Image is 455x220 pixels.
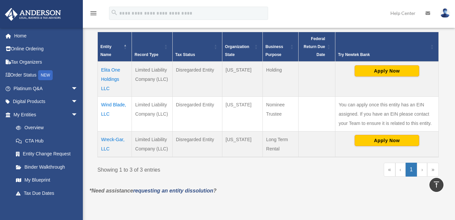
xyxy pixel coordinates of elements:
[338,51,428,59] div: Try Newtek Bank
[132,62,173,97] td: Limited Liability Company (LLC)
[355,135,419,146] button: Apply Now
[222,96,262,131] td: [US_STATE]
[175,52,195,57] span: Tax Status
[298,32,335,62] th: Federal Return Due Date: Activate to sort
[5,108,85,121] a: My Entitiesarrow_drop_down
[9,121,81,135] a: Overview
[98,96,132,131] td: Wind Blade, LLC
[97,163,263,175] div: Showing 1 to 3 of 3 entries
[427,163,439,177] a: Last
[9,174,85,187] a: My Blueprint
[5,42,88,56] a: Online Ordering
[335,96,439,131] td: You can apply once this entity has an EIN assigned. If you have an EIN please contact your Team t...
[5,82,88,95] a: Platinum Q&Aarrow_drop_down
[135,52,158,57] span: Record Type
[172,96,222,131] td: Disregarded Entity
[265,44,283,57] span: Business Purpose
[100,44,111,57] span: Entity Name
[172,131,222,157] td: Disregarded Entity
[3,8,63,21] img: Anderson Advisors Platinum Portal
[225,44,249,57] span: Organization State
[222,32,262,62] th: Organization State: Activate to sort
[133,188,213,193] a: requesting an entity dissolution
[304,36,325,57] span: Federal Return Due Date
[9,147,85,161] a: Entity Change Request
[132,96,173,131] td: Limited Liability Company (LLC)
[111,9,118,16] i: search
[440,8,450,18] img: User Pic
[9,160,85,174] a: Binder Walkthrough
[89,12,97,17] a: menu
[98,62,132,97] td: Elita One Holdings LLC
[5,29,88,42] a: Home
[71,95,85,109] span: arrow_drop_down
[395,163,406,177] a: Previous
[9,134,85,147] a: CTA Hub
[5,95,88,108] a: Digital Productsarrow_drop_down
[172,62,222,97] td: Disregarded Entity
[38,70,53,80] div: NEW
[263,32,299,62] th: Business Purpose: Activate to sort
[263,131,299,157] td: Long Term Rental
[429,178,443,192] a: vertical_align_top
[263,62,299,97] td: Holding
[89,9,97,17] i: menu
[98,131,132,157] td: Wreck-Gar, LLC
[132,32,173,62] th: Record Type: Activate to sort
[172,32,222,62] th: Tax Status: Activate to sort
[417,163,427,177] a: Next
[335,32,439,62] th: Try Newtek Bank : Activate to sort
[5,55,88,69] a: Tax Organizers
[432,181,440,189] i: vertical_align_top
[384,163,395,177] a: First
[222,62,262,97] td: [US_STATE]
[263,96,299,131] td: Nominee Trustee
[89,188,216,193] em: *Need assistance ?
[222,131,262,157] td: [US_STATE]
[9,187,85,200] a: Tax Due Dates
[71,82,85,95] span: arrow_drop_down
[5,69,88,82] a: Order StatusNEW
[355,65,419,77] button: Apply Now
[132,131,173,157] td: Limited Liability Company (LLC)
[98,32,132,62] th: Entity Name: Activate to invert sorting
[71,108,85,122] span: arrow_drop_down
[406,163,417,177] a: 1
